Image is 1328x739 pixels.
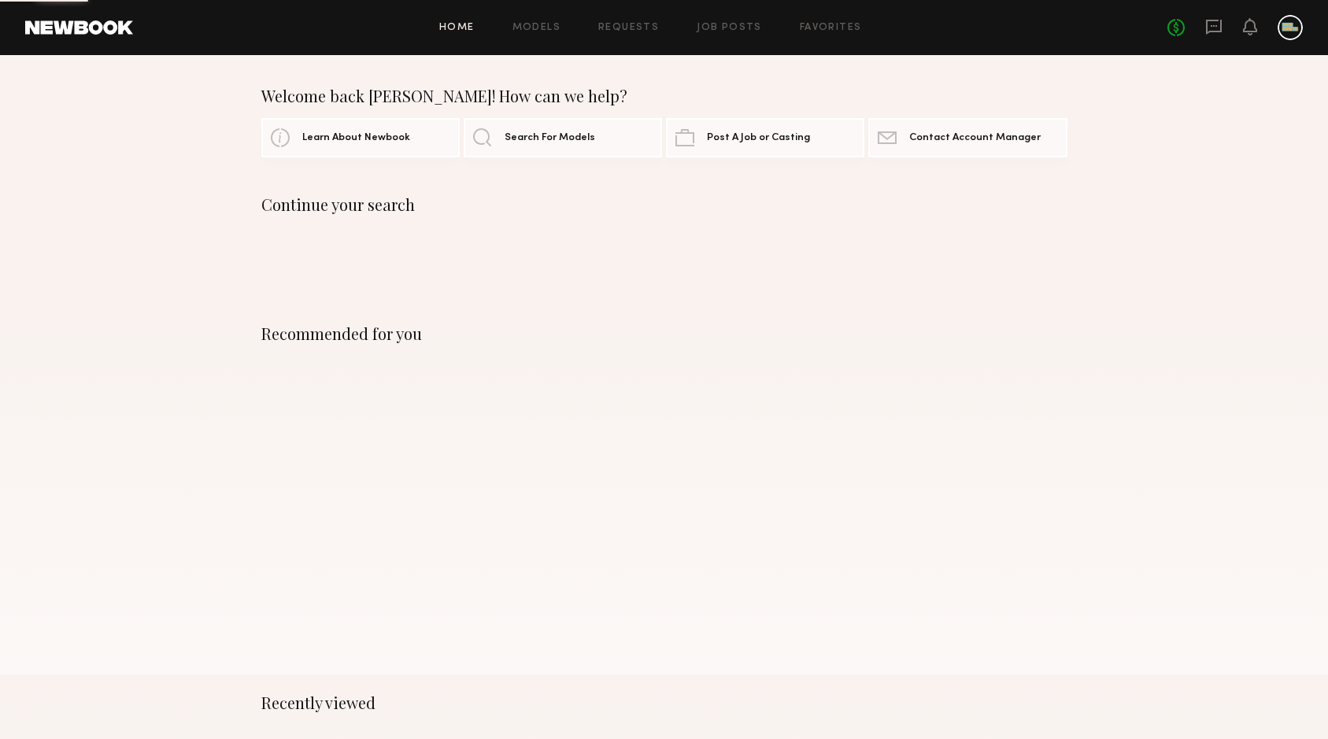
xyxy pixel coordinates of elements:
[439,23,475,33] a: Home
[666,118,864,157] a: Post A Job or Casting
[261,118,460,157] a: Learn About Newbook
[302,133,410,143] span: Learn About Newbook
[464,118,662,157] a: Search For Models
[261,195,1067,214] div: Continue your search
[697,23,762,33] a: Job Posts
[707,133,810,143] span: Post A Job or Casting
[868,118,1067,157] a: Contact Account Manager
[261,324,1067,343] div: Recommended for you
[512,23,560,33] a: Models
[800,23,862,33] a: Favorites
[505,133,595,143] span: Search For Models
[598,23,659,33] a: Requests
[909,133,1041,143] span: Contact Account Manager
[261,87,1067,105] div: Welcome back [PERSON_NAME]! How can we help?
[261,693,1067,712] div: Recently viewed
